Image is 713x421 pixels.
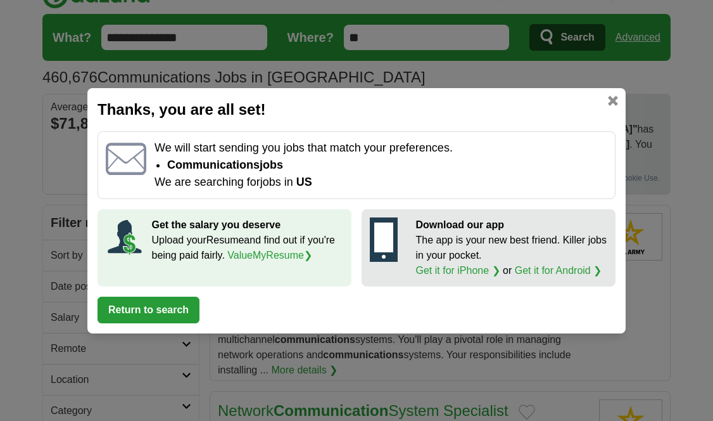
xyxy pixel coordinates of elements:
li: communications jobs [167,157,607,174]
p: The app is your new best friend. Killer jobs in your pocket. or [416,233,608,278]
h2: Thanks, you are all set! [98,98,615,121]
p: Download our app [416,217,608,233]
a: ValueMyResume❯ [227,250,312,261]
p: Get the salary you deserve [152,217,344,233]
a: Get it for Android ❯ [515,265,602,276]
button: Return to search [98,297,199,323]
p: We are searching for jobs in [155,174,607,191]
span: US [296,176,312,188]
p: We will start sending you jobs that match your preferences. [155,139,607,157]
p: Upload your Resume and find out if you're being paid fairly. [152,233,344,263]
a: Get it for iPhone ❯ [416,265,500,276]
